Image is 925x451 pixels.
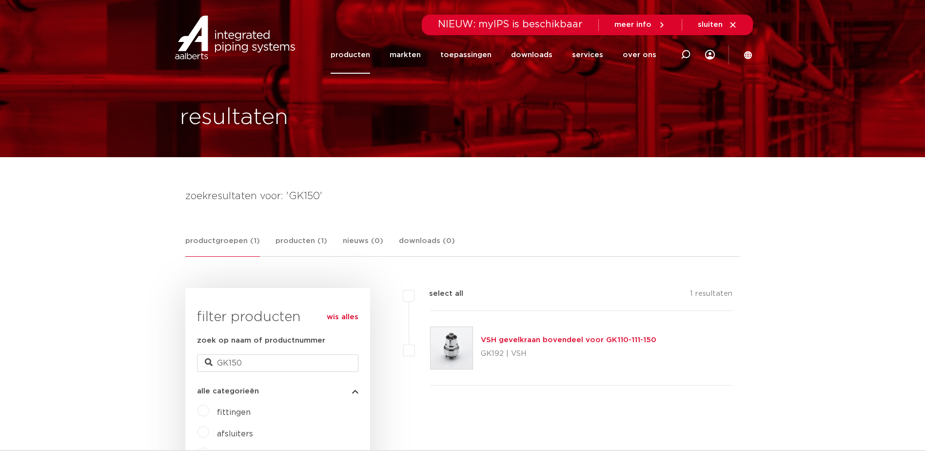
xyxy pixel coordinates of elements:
[327,311,358,323] a: wis alles
[511,36,552,74] a: downloads
[331,36,370,74] a: producten
[390,36,421,74] a: markten
[399,235,455,256] a: downloads (0)
[180,102,288,133] h1: resultaten
[185,235,260,257] a: productgroepen (1)
[197,388,259,395] span: alle categorieën
[431,327,472,369] img: Thumbnail for VSH gevelkraan bovendeel voor GK110-111-150
[690,288,732,303] p: 1 resultaten
[438,20,583,29] span: NIEUW: myIPS is beschikbaar
[698,20,737,29] a: sluiten
[440,36,492,74] a: toepassingen
[614,21,651,28] span: meer info
[481,336,656,344] a: VSH gevelkraan bovendeel voor GK110-111-150
[331,36,656,74] nav: Menu
[197,354,358,372] input: zoeken
[217,409,251,416] a: fittingen
[572,36,603,74] a: services
[623,36,656,74] a: over ons
[197,335,325,347] label: zoek op naam of productnummer
[217,430,253,438] a: afsluiters
[185,188,740,204] h4: zoekresultaten voor: 'GK150'
[414,288,463,300] label: select all
[197,388,358,395] button: alle categorieën
[481,346,656,362] p: GK192 | VSH
[698,21,723,28] span: sluiten
[276,235,327,256] a: producten (1)
[343,235,383,256] a: nieuws (0)
[197,307,358,327] h3: filter producten
[614,20,666,29] a: meer info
